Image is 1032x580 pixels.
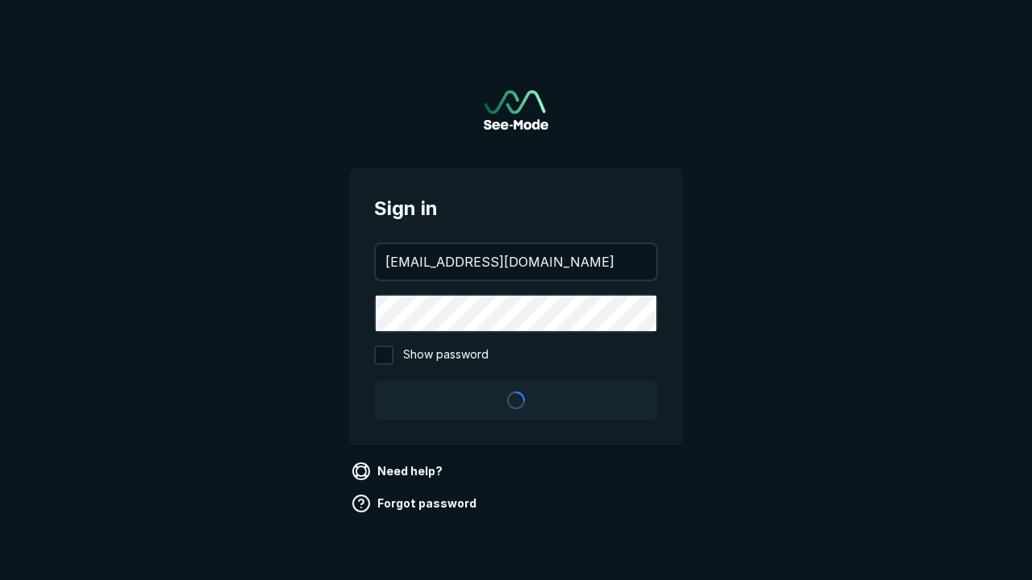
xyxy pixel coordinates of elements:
a: Forgot password [348,491,483,516]
a: Need help? [348,458,449,484]
a: Go to sign in [484,90,548,130]
span: Sign in [374,194,658,223]
span: Show password [403,346,489,365]
img: See-Mode Logo [484,90,548,130]
input: your@email.com [376,244,656,280]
